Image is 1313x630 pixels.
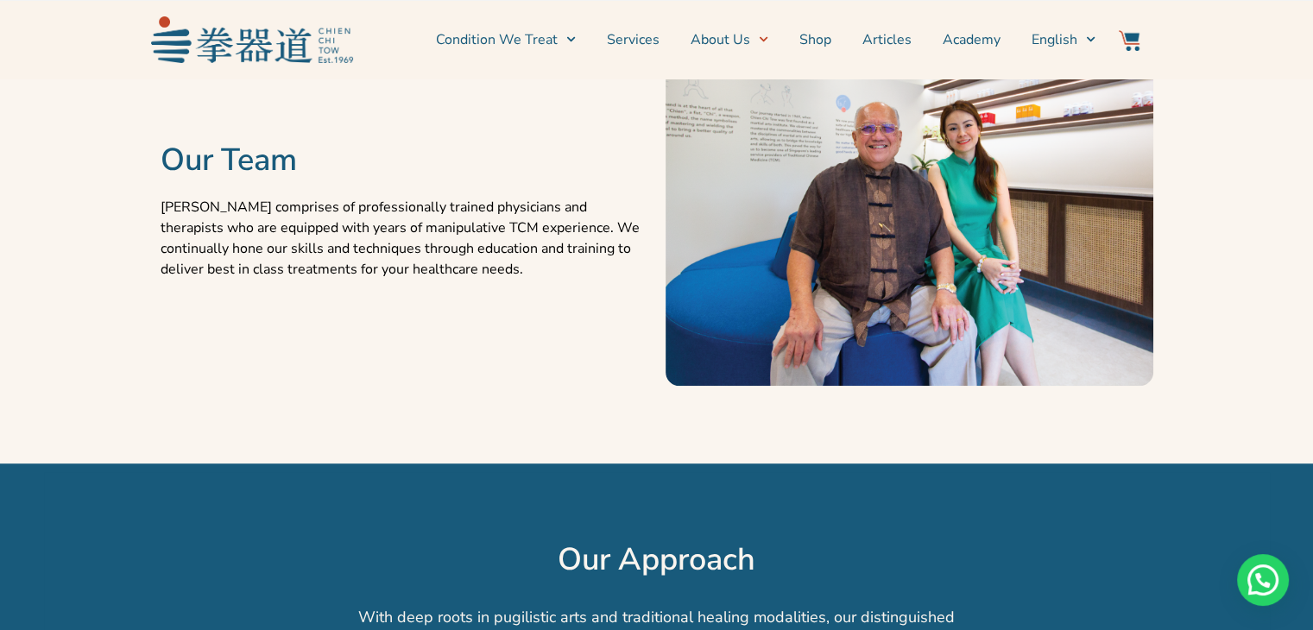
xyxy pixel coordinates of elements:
h2: Our Approach [53,541,1261,579]
img: Untitled-3-01 [666,60,1153,386]
a: Condition We Treat [436,18,576,61]
a: English [1032,18,1095,61]
span: English [1032,29,1077,50]
img: Website Icon-03 [1119,30,1139,51]
nav: Menu [362,18,1095,61]
a: Academy [943,18,1001,61]
a: Services [607,18,660,61]
a: About Us [691,18,768,61]
p: [PERSON_NAME] comprises of professionally trained physicians and therapists who are equipped with... [161,197,648,280]
a: Articles [862,18,912,61]
a: Shop [799,18,831,61]
h2: Our Team [161,142,648,180]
